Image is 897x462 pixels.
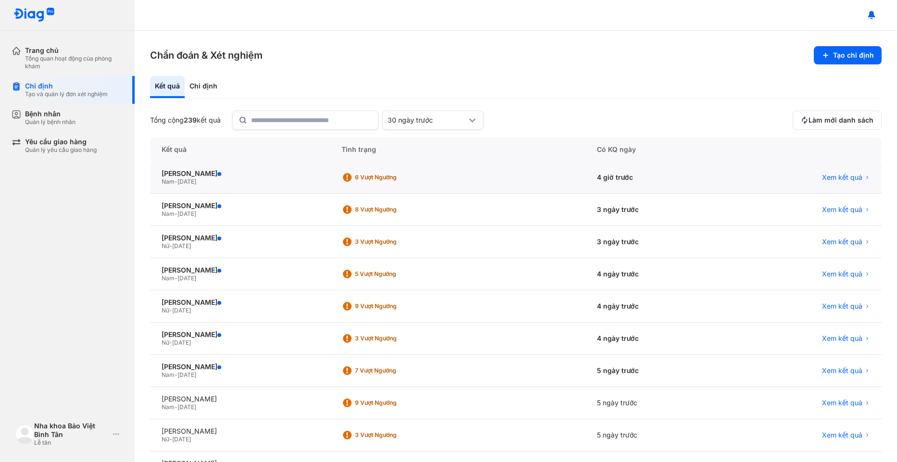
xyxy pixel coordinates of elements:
[25,55,123,70] div: Tổng quan hoạt động của phòng khám
[162,395,318,403] div: [PERSON_NAME]
[355,174,432,181] div: 6 Vượt ngưỡng
[162,362,318,371] div: [PERSON_NAME]
[822,366,862,375] span: Xem kết quả
[355,367,432,375] div: 7 Vượt ngưỡng
[585,162,727,194] div: 4 giờ trước
[162,427,318,436] div: [PERSON_NAME]
[15,425,34,443] img: logo
[162,169,318,178] div: [PERSON_NAME]
[162,330,318,339] div: [PERSON_NAME]
[388,116,467,125] div: 30 ngày trước
[177,275,196,282] span: [DATE]
[175,178,177,185] span: -
[25,110,76,118] div: Bệnh nhân
[172,436,191,443] span: [DATE]
[822,334,862,343] span: Xem kết quả
[175,210,177,217] span: -
[355,335,432,342] div: 3 Vượt ngưỡng
[585,419,727,451] div: 5 ngày trước
[150,49,263,62] h3: Chẩn đoán & Xét nghiệm
[162,371,175,378] span: Nam
[585,323,727,355] div: 4 ngày trước
[175,371,177,378] span: -
[585,194,727,226] div: 3 ngày trước
[177,210,196,217] span: [DATE]
[25,82,108,90] div: Chỉ định
[822,302,862,311] span: Xem kết quả
[809,116,873,125] span: Làm mới danh sách
[355,238,432,246] div: 3 Vượt ngưỡng
[162,436,169,443] span: Nữ
[822,270,862,278] span: Xem kết quả
[162,210,175,217] span: Nam
[162,275,175,282] span: Nam
[25,118,76,126] div: Quản lý bệnh nhân
[184,116,197,124] span: 239
[34,439,109,447] div: Lễ tân
[162,201,318,210] div: [PERSON_NAME]
[25,90,108,98] div: Tạo và quản lý đơn xét nghiệm
[355,206,432,213] div: 8 Vượt ngưỡng
[585,137,727,162] div: Có KQ ngày
[822,431,862,439] span: Xem kết quả
[585,387,727,419] div: 5 ngày trước
[169,436,172,443] span: -
[793,111,882,130] button: Làm mới danh sách
[330,137,585,162] div: Tình trạng
[25,146,97,154] div: Quản lý yêu cầu giao hàng
[162,403,175,411] span: Nam
[822,173,862,182] span: Xem kết quả
[585,355,727,387] div: 5 ngày trước
[175,403,177,411] span: -
[13,8,55,23] img: logo
[177,371,196,378] span: [DATE]
[162,234,318,242] div: [PERSON_NAME]
[162,178,175,185] span: Nam
[185,76,222,98] div: Chỉ định
[355,302,432,310] div: 9 Vượt ngưỡng
[162,242,169,250] span: Nữ
[169,307,172,314] span: -
[172,339,191,346] span: [DATE]
[169,339,172,346] span: -
[150,137,330,162] div: Kết quả
[355,270,432,278] div: 5 Vượt ngưỡng
[355,431,432,439] div: 3 Vượt ngưỡng
[34,422,109,439] div: Nha khoa Bảo Việt Bình Tân
[169,242,172,250] span: -
[162,307,169,314] span: Nữ
[162,339,169,346] span: Nữ
[150,116,221,125] div: Tổng cộng kết quả
[172,242,191,250] span: [DATE]
[822,205,862,214] span: Xem kết quả
[585,290,727,323] div: 4 ngày trước
[585,226,727,258] div: 3 ngày trước
[822,237,862,246] span: Xem kết quả
[822,399,862,407] span: Xem kết quả
[814,46,882,64] button: Tạo chỉ định
[25,46,123,55] div: Trang chủ
[25,137,97,146] div: Yêu cầu giao hàng
[162,266,318,275] div: [PERSON_NAME]
[355,399,432,407] div: 9 Vượt ngưỡng
[150,76,185,98] div: Kết quả
[172,307,191,314] span: [DATE]
[177,178,196,185] span: [DATE]
[175,275,177,282] span: -
[177,403,196,411] span: [DATE]
[162,298,318,307] div: [PERSON_NAME]
[585,258,727,290] div: 4 ngày trước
